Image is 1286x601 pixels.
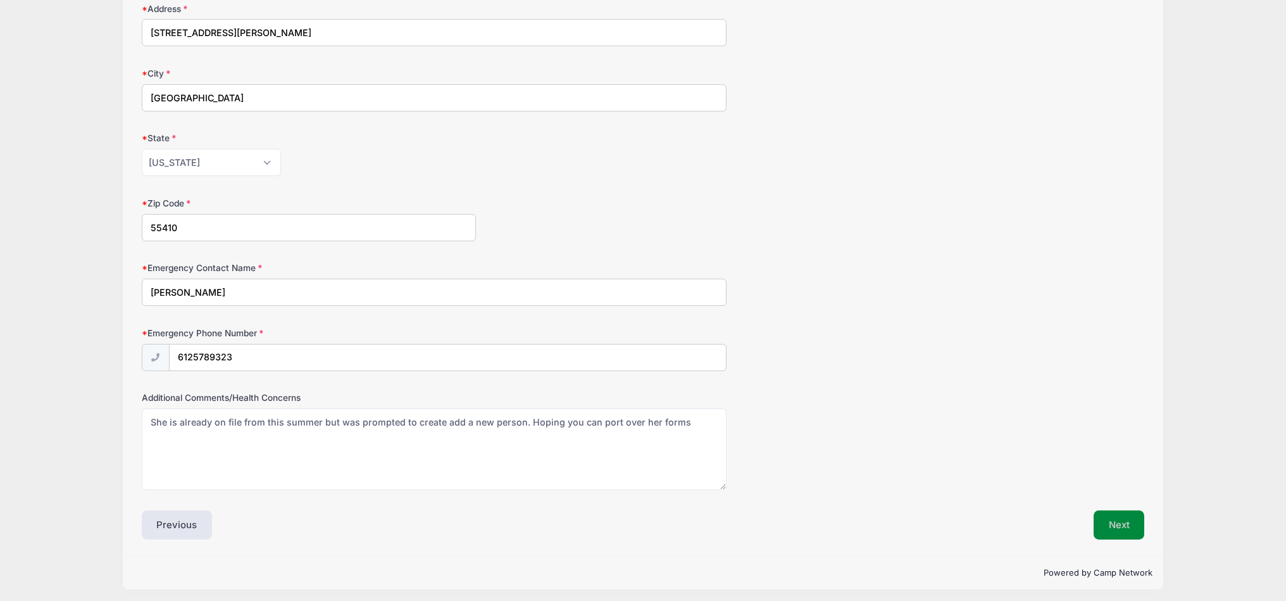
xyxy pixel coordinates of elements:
[142,262,476,274] label: Emergency Contact Name
[142,214,476,241] input: xxxxx
[1094,510,1145,540] button: Next
[142,3,476,15] label: Address
[142,132,476,144] label: State
[134,567,1153,579] p: Powered by Camp Network
[142,67,476,80] label: City
[142,327,476,339] label: Emergency Phone Number
[142,197,476,210] label: Zip Code
[142,391,476,404] label: Additional Comments/Health Concerns
[142,510,213,540] button: Previous
[169,344,727,371] input: (xxx) xxx-xxxx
